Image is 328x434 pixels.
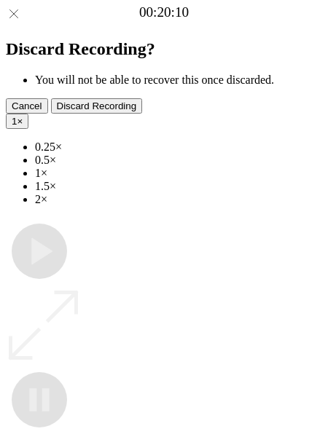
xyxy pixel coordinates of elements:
[35,141,322,154] li: 0.25×
[35,74,322,87] li: You will not be able to recover this once discarded.
[6,98,48,114] button: Cancel
[35,154,322,167] li: 0.5×
[6,114,28,129] button: 1×
[139,4,189,20] a: 00:20:10
[6,39,322,59] h2: Discard Recording?
[35,167,322,180] li: 1×
[35,193,322,206] li: 2×
[12,116,17,127] span: 1
[51,98,143,114] button: Discard Recording
[35,180,322,193] li: 1.5×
